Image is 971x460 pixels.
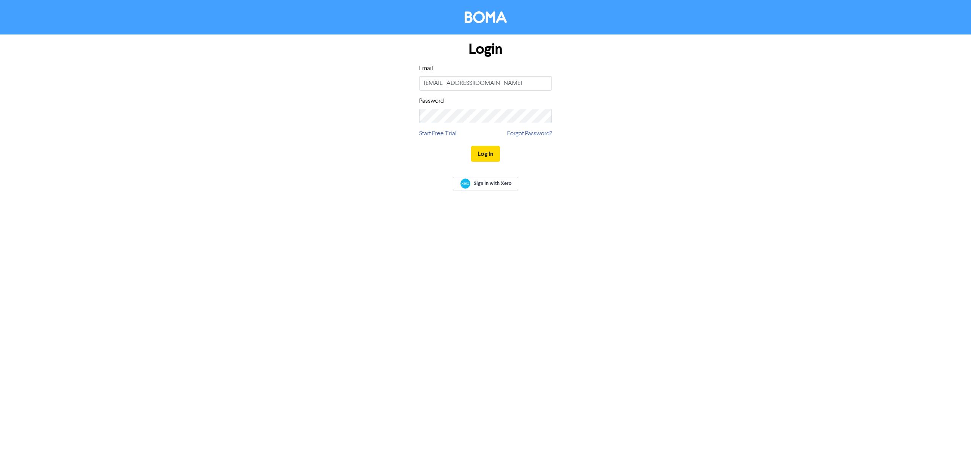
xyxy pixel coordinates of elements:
img: BOMA Logo [465,11,507,23]
a: Sign In with Xero [453,177,518,190]
label: Password [419,97,444,106]
a: Forgot Password? [507,129,552,138]
button: Log In [471,146,500,162]
span: Sign In with Xero [474,180,512,187]
a: Start Free Trial [419,129,457,138]
img: Xero logo [460,178,470,189]
keeper-lock: Open Keeper Popup [538,79,547,88]
h1: Login [419,41,552,58]
label: Email [419,64,433,73]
